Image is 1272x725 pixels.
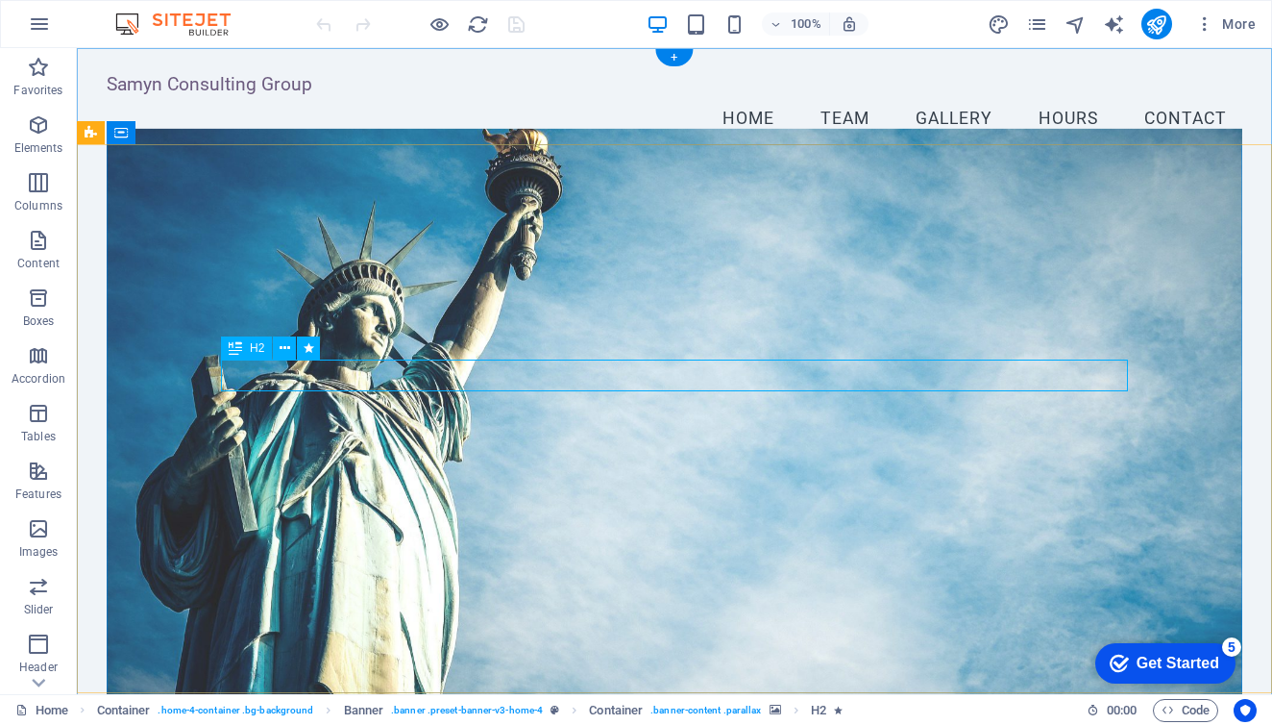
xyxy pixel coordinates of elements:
button: Code [1153,699,1218,722]
span: : [1120,703,1123,717]
i: Navigator [1064,13,1087,36]
p: Favorites [13,83,62,98]
span: 00 00 [1107,699,1137,722]
button: design [988,12,1011,36]
i: Element contains an animation [834,705,843,715]
h6: 100% [791,12,821,36]
button: navigator [1064,12,1088,36]
button: text_generator [1103,12,1126,36]
span: . banner .preset-banner-v3-home-4 [391,699,543,722]
p: Tables [21,429,56,444]
i: This element is a customizable preset [550,705,559,715]
p: Images [19,544,59,560]
button: 100% [762,12,830,36]
a: Click to cancel selection. Double-click to open Pages [15,699,68,722]
button: publish [1141,9,1172,39]
i: This element contains a background [770,705,781,715]
p: Boxes [23,313,55,329]
button: pages [1026,12,1049,36]
span: Click to select. Double-click to edit [811,699,826,722]
span: . banner-content .parallax [650,699,761,722]
span: Click to select. Double-click to edit [589,699,643,722]
span: Code [1162,699,1210,722]
p: Accordion [12,371,65,387]
p: Header [19,660,58,675]
span: Click to select. Double-click to edit [97,699,151,722]
div: + [655,49,693,66]
i: Design (Ctrl+Alt+Y) [988,13,1010,36]
div: Get Started [57,21,139,38]
span: More [1195,14,1256,34]
h6: Session time [1087,699,1137,722]
i: Reload page [467,13,489,36]
button: reload [466,12,489,36]
div: 5 [142,4,161,23]
i: AI Writer [1103,13,1125,36]
span: H2 [250,342,264,354]
i: On resize automatically adjust zoom level to fit chosen device. [841,15,858,33]
button: More [1187,9,1263,39]
p: Features [15,487,61,502]
span: Click to select. Double-click to edit [344,699,384,722]
span: . home-4-container .bg-background [158,699,313,722]
button: Click here to leave preview mode and continue editing [428,12,451,36]
img: Editor Logo [110,12,255,36]
p: Content [17,256,60,271]
i: Publish [1145,13,1167,36]
p: Elements [14,140,63,156]
p: Columns [14,198,62,213]
i: Pages (Ctrl+Alt+S) [1026,13,1048,36]
button: Usercentrics [1234,699,1257,722]
div: Get Started 5 items remaining, 0% complete [15,10,156,50]
nav: breadcrumb [97,699,843,722]
p: Slider [24,602,54,617]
